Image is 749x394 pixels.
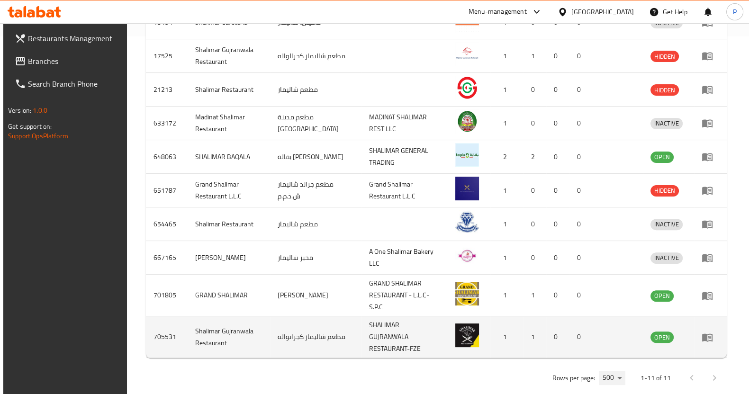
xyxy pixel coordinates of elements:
span: OPEN [650,152,674,162]
td: 705531 [146,316,188,358]
td: Shalimar Gujranwala Restaurant [188,316,270,358]
div: Menu [702,185,719,196]
span: 1.0.0 [33,104,47,116]
span: INACTIVE [650,252,683,263]
div: HIDDEN [650,185,679,197]
td: 0 [569,275,592,316]
td: 1 [523,39,546,73]
td: 701805 [146,275,188,316]
td: 2 [490,140,523,174]
span: Restaurants Management [28,33,121,44]
td: 2 [523,140,546,174]
a: Search Branch Phone [7,72,128,95]
td: 1 [523,275,546,316]
div: OPEN [650,290,674,302]
span: HIDDEN [650,51,679,62]
p: 1-11 of 11 [641,372,671,384]
p: Rows per page: [552,372,595,384]
img: Shalimar Bakery [455,244,479,268]
td: 0 [546,316,569,358]
td: MADINAT SHALIMAR REST LLC [361,107,448,140]
td: 651787 [146,174,188,207]
td: 1 [490,241,523,275]
td: 0 [523,207,546,241]
span: Branches [28,55,121,67]
td: [PERSON_NAME] [270,275,361,316]
td: مطعم جراند شاليمار ش.ذ.م.م [270,174,361,207]
span: Search Branch Phone [28,78,121,90]
td: 0 [523,174,546,207]
td: 0 [569,73,592,107]
img: Shalimar Gujranwala Restaurant [455,323,479,347]
td: GRAND SHALIMAR RESTAURANT - L.L.C-S.P.C [361,275,448,316]
td: 1 [490,107,523,140]
div: OPEN [650,331,674,343]
div: OPEN [650,152,674,163]
img: Grand Shalimar Restaurant L.L.C [455,177,479,200]
td: 1 [490,275,523,316]
span: HIDDEN [650,185,679,196]
div: INACTIVE [650,252,683,264]
span: OPEN [650,290,674,301]
div: Rows per page: [599,371,625,385]
td: 0 [569,107,592,140]
td: مطعم مدينة [GEOGRAPHIC_DATA] [270,107,361,140]
a: Support.OpsPlatform [8,130,68,142]
td: 0 [569,140,592,174]
div: Menu [702,331,719,343]
td: 0 [546,140,569,174]
td: 654465 [146,207,188,241]
td: مخبز شاليمار [270,241,361,275]
div: HIDDEN [650,84,679,96]
td: بقالة [PERSON_NAME] [270,140,361,174]
td: Grand Shalimar Restaurant L.L.C [361,174,448,207]
td: 1 [490,73,523,107]
td: Shalimar Restaurant [188,207,270,241]
div: Menu [702,50,719,62]
td: Shalimar Gujranwala Restaurant [188,39,270,73]
td: 633172 [146,107,188,140]
td: 0 [569,39,592,73]
div: Menu [702,84,719,95]
span: INACTIVE [650,118,683,129]
td: 1 [523,316,546,358]
td: Shalimar Restaurant [188,73,270,107]
td: 21213 [146,73,188,107]
td: مطعم شاليمار [270,73,361,107]
td: A One Shalimar Bakery LLC [361,241,448,275]
td: 0 [546,275,569,316]
td: Grand Shalimar Restaurant L.L.C [188,174,270,207]
div: [GEOGRAPHIC_DATA] [571,7,634,17]
td: 667165 [146,241,188,275]
img: Shalimar Gujranwala Restaurant [455,42,479,66]
div: INACTIVE [650,219,683,230]
img: Shalimar Restaurant [455,210,479,234]
td: 648063 [146,140,188,174]
img: Shalimar Restaurant [455,76,479,99]
span: Get support on: [8,120,52,133]
td: 1 [490,39,523,73]
td: SHALIMAR GUJRANWALA RESTAURANT-FZE [361,316,448,358]
div: Menu [702,252,719,263]
td: 17525 [146,39,188,73]
span: Version: [8,104,31,116]
td: 0 [523,73,546,107]
div: Menu [702,117,719,129]
div: Menu [702,290,719,301]
img: Madinat Shalimar Restaurant [455,109,479,133]
td: 0 [546,107,569,140]
td: 0 [569,241,592,275]
td: 0 [546,73,569,107]
td: 1 [490,174,523,207]
img: GRAND SHALIMAR [455,282,479,305]
td: 0 [569,174,592,207]
td: مطعم شاليمار كجرانواله [270,316,361,358]
span: P [733,7,737,17]
td: 1 [490,316,523,358]
div: Menu-management [469,6,527,18]
td: 0 [523,241,546,275]
td: [PERSON_NAME] [188,241,270,275]
td: 0 [546,207,569,241]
